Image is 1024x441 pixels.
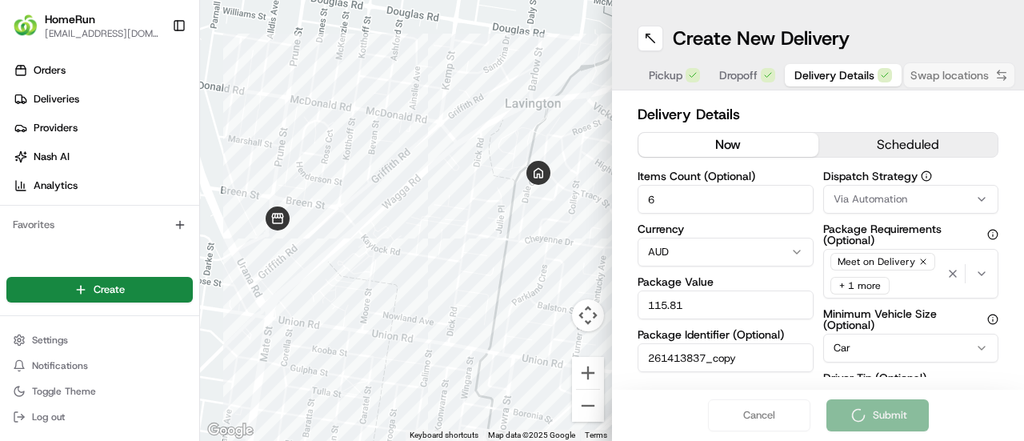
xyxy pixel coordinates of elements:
[6,277,193,303] button: Create
[638,291,814,319] input: Enter package value
[45,27,159,40] button: [EMAIL_ADDRESS][DOMAIN_NAME]
[6,86,199,112] a: Deliveries
[6,212,193,238] div: Favorites
[818,133,998,157] button: scheduled
[34,150,70,164] span: Nash AI
[32,359,88,372] span: Notifications
[638,343,814,372] input: Enter package identifier
[410,430,478,441] button: Keyboard shortcuts
[585,431,607,439] a: Terms
[32,334,68,347] span: Settings
[32,411,65,423] span: Log out
[638,276,814,287] label: Package Value
[823,185,999,214] button: Via Automation
[6,58,199,83] a: Orders
[34,92,79,106] span: Deliveries
[987,314,998,325] button: Minimum Vehicle Size (Optional)
[638,185,814,214] input: Enter number of items
[13,13,38,38] img: HomeRun
[834,192,907,206] span: Via Automation
[204,420,257,441] img: Google
[94,283,125,297] span: Create
[823,372,999,383] label: Driver Tip (Optional)
[572,357,604,389] button: Zoom in
[830,277,890,295] div: + 1 more
[572,390,604,422] button: Zoom out
[823,170,999,182] label: Dispatch Strategy
[34,63,66,78] span: Orders
[649,67,682,83] span: Pickup
[987,229,998,240] button: Package Requirements (Optional)
[34,178,78,193] span: Analytics
[6,406,193,428] button: Log out
[204,420,257,441] a: Open this area in Google Maps (opens a new window)
[6,173,199,198] a: Analytics
[34,121,78,135] span: Providers
[45,11,95,27] button: HomeRun
[6,6,166,45] button: HomeRunHomeRun[EMAIL_ADDRESS][DOMAIN_NAME]
[6,329,193,351] button: Settings
[638,103,998,126] h2: Delivery Details
[638,329,814,340] label: Package Identifier (Optional)
[794,67,874,83] span: Delivery Details
[838,255,915,268] span: Meet on Delivery
[823,223,999,246] label: Package Requirements (Optional)
[6,115,199,141] a: Providers
[572,299,604,331] button: Map camera controls
[921,170,932,182] button: Dispatch Strategy
[6,144,199,170] a: Nash AI
[823,308,999,331] label: Minimum Vehicle Size (Optional)
[488,431,575,439] span: Map data ©2025 Google
[638,170,814,182] label: Items Count (Optional)
[719,67,758,83] span: Dropoff
[673,26,850,51] h1: Create New Delivery
[6,380,193,403] button: Toggle Theme
[823,249,999,299] button: Meet on Delivery+ 1 more
[32,385,96,398] span: Toggle Theme
[638,133,818,157] button: now
[6,355,193,377] button: Notifications
[638,223,814,235] label: Currency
